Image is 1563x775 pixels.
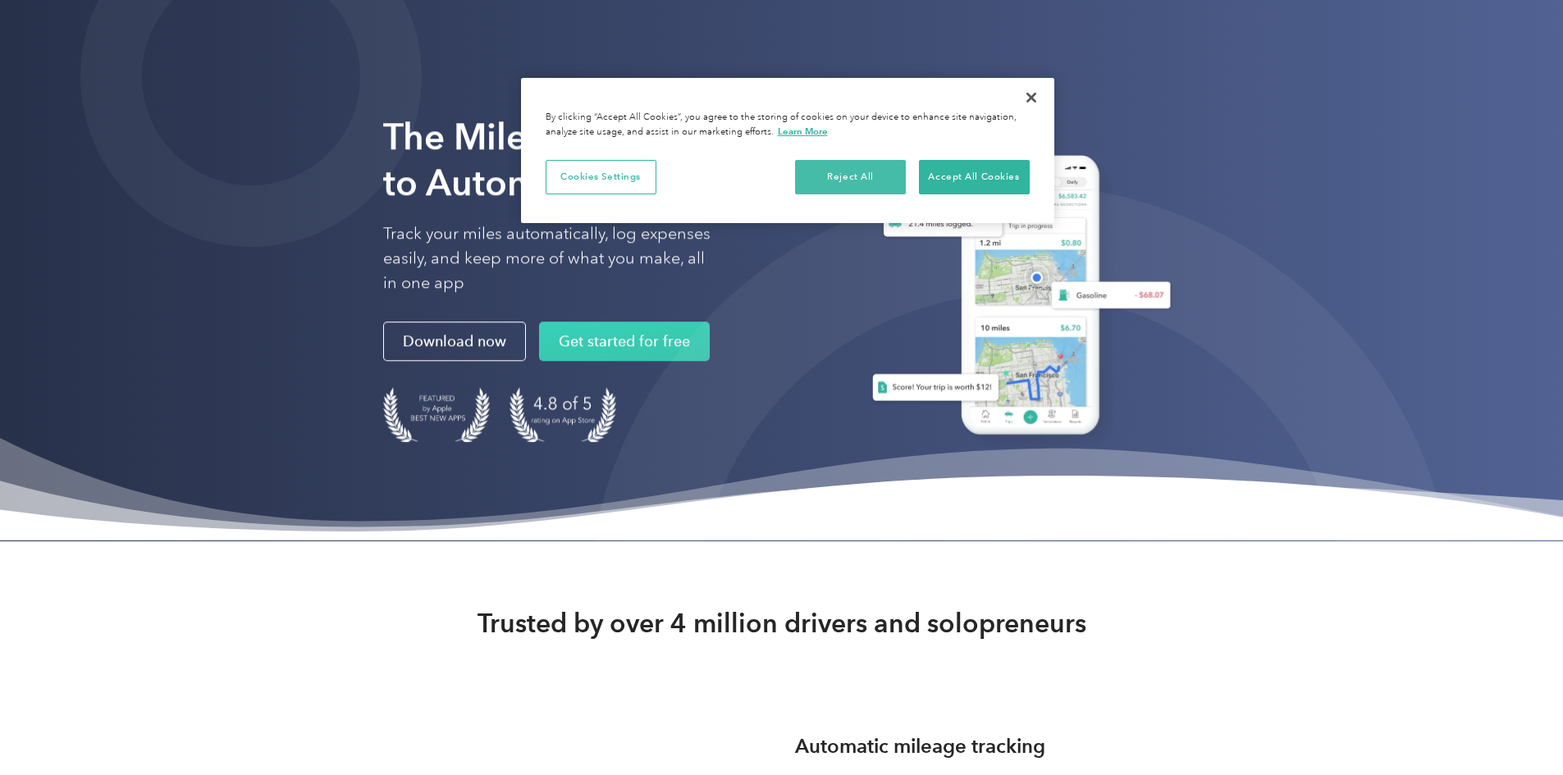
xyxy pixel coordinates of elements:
[383,387,490,442] img: Badge for Featured by Apple Best New Apps
[795,160,906,194] button: Reject All
[546,111,1030,139] div: By clicking “Accept All Cookies”, you agree to the storing of cookies on your device to enhance s...
[546,160,656,194] button: Cookies Settings
[919,160,1030,194] button: Accept All Cookies
[383,115,818,204] strong: The Mileage Tracking App to Automate Your Logs
[478,607,1086,640] strong: Trusted by over 4 million drivers and solopreneurs
[383,321,526,361] a: Download now
[383,221,711,295] p: Track your miles automatically, log expenses easily, and keep more of what you make, all in one app
[521,78,1054,223] div: Privacy
[521,78,1054,223] div: Cookie banner
[1013,80,1049,116] button: Close
[778,125,828,137] a: More information about your privacy, opens in a new tab
[510,387,616,442] img: 4.9 out of 5 stars on the app store
[539,321,710,361] a: Get started for free
[795,732,1045,761] h3: Automatic mileage tracking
